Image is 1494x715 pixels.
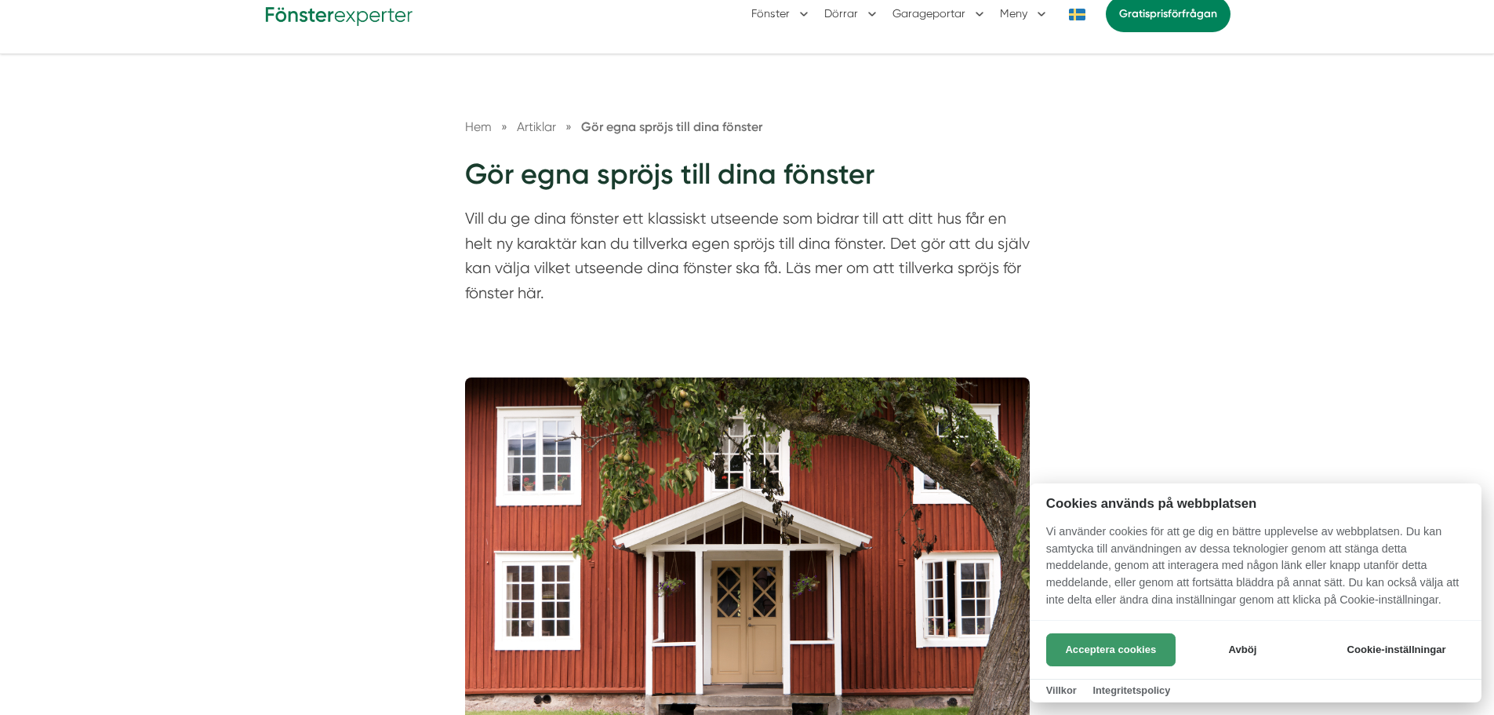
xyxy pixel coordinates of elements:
button: Avböj [1180,633,1305,666]
a: Integritetspolicy [1092,684,1170,696]
button: Cookie-inställningar [1328,633,1465,666]
a: Villkor [1046,684,1077,696]
h2: Cookies används på webbplatsen [1030,496,1481,511]
button: Acceptera cookies [1046,633,1176,666]
p: Vi använder cookies för att ge dig en bättre upplevelse av webbplatsen. Du kan samtycka till anvä... [1030,523,1481,619]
